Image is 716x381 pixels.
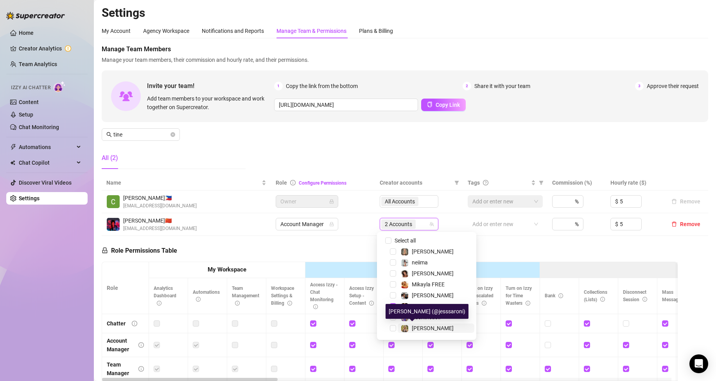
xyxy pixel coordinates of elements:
[271,286,294,306] span: Workspace Settings & Billing
[390,281,396,288] span: Select tree node
[276,27,346,35] div: Manage Team & Permissions
[232,286,259,306] span: Team Management
[299,180,346,186] a: Configure Permissions
[193,289,220,302] span: Automations
[623,289,647,302] span: Disconnect Session
[391,236,419,245] span: Select all
[390,248,396,255] span: Select tree node
[662,289,689,302] span: Mass Message
[123,194,197,202] span: [PERSON_NAME] 🇵🇭
[401,292,408,299] img: Logan Blake
[600,297,605,302] span: info-circle
[401,248,408,255] img: Elsa
[280,218,334,230] span: Account Manager
[359,27,393,35] div: Plans & Billing
[19,99,39,105] a: Content
[138,366,144,372] span: info-circle
[102,153,118,163] div: All (2)
[123,216,197,225] span: [PERSON_NAME] 🇨🇳
[123,225,197,232] span: [EMAIL_ADDRESS][DOMAIN_NAME]
[310,282,338,310] span: Access Izzy - Chat Monitoring
[386,304,468,319] div: [PERSON_NAME] (@jesssaroni)
[390,270,396,277] span: Select tree node
[123,202,197,210] span: [EMAIL_ADDRESS][DOMAIN_NAME]
[689,354,708,373] div: Open Intercom Messenger
[147,81,274,91] span: Invite your team!
[19,42,81,55] a: Creator Analytics exclamation-circle
[287,301,292,306] span: info-circle
[147,94,271,111] span: Add team members to your workspace and work together on Supercreator.
[102,247,108,253] span: lock
[202,27,264,35] div: Notifications and Reports
[6,12,65,20] img: logo-BBDzfeDw.svg
[635,82,644,90] span: 3
[545,293,563,298] span: Bank
[385,220,412,228] span: 2 Accounts
[286,82,358,90] span: Copy the link from the bottom
[280,196,334,207] span: Owner
[680,221,700,227] span: Remove
[412,325,454,331] span: [PERSON_NAME]
[526,301,530,306] span: info-circle
[11,84,50,92] span: Izzy AI Chatter
[138,342,144,348] span: info-circle
[412,270,454,277] span: [PERSON_NAME]
[506,286,532,306] span: Turn on Izzy for Time Wasters
[107,360,132,377] div: Team Manager
[381,219,416,229] span: 2 Accounts
[19,30,34,36] a: Home
[390,325,396,331] span: Select tree node
[401,281,408,288] img: Mikayla FREE
[412,292,454,298] span: [PERSON_NAME]
[463,82,471,90] span: 2
[474,82,530,90] span: Share it with your team
[19,195,39,201] a: Settings
[421,99,466,111] button: Copy Link
[107,218,120,231] img: Kristine Bayadog
[401,270,408,277] img: Chloe
[412,259,428,266] span: neiima
[412,248,454,255] span: [PERSON_NAME]
[547,175,605,190] th: Commission (%)
[102,262,149,314] th: Role
[468,178,480,187] span: Tags
[106,132,112,137] span: search
[412,281,445,288] span: Mikayla FREE
[154,286,176,306] span: Analytics Dashboard
[427,102,432,107] span: copy
[539,180,544,185] span: filter
[467,286,493,306] span: Turn on Izzy for Escalated Chats
[54,81,66,92] img: AI Chatter
[349,286,374,306] span: Access Izzy Setup - Content
[107,195,120,208] img: Cristine Joy Maurin
[113,130,169,139] input: Search members
[436,102,460,108] span: Copy Link
[19,61,57,67] a: Team Analytics
[276,180,287,186] span: Role
[10,144,16,150] span: thunderbolt
[274,82,283,90] span: 1
[584,289,607,302] span: Collections (Lists)
[208,266,246,273] strong: My Workspace
[668,197,703,206] button: Remove
[453,177,461,189] span: filter
[671,221,677,227] span: delete
[102,175,271,190] th: Name
[102,56,708,64] span: Manage your team members, their commission and hourly rate, and their permissions.
[102,246,177,255] h5: Role Permissions Table
[107,336,132,354] div: Account Manager
[429,222,434,226] span: team
[482,301,486,306] span: info-circle
[483,180,488,185] span: question-circle
[235,301,240,306] span: info-circle
[668,219,703,229] button: Remove
[102,27,131,35] div: My Account
[196,297,201,302] span: info-circle
[401,325,408,332] img: Jess
[537,177,545,189] span: filter
[412,303,454,309] span: [PERSON_NAME]
[369,301,374,306] span: info-circle
[19,180,72,186] a: Discover Viral Videos
[143,27,189,35] div: Agency Workspace
[107,319,126,328] div: Chatter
